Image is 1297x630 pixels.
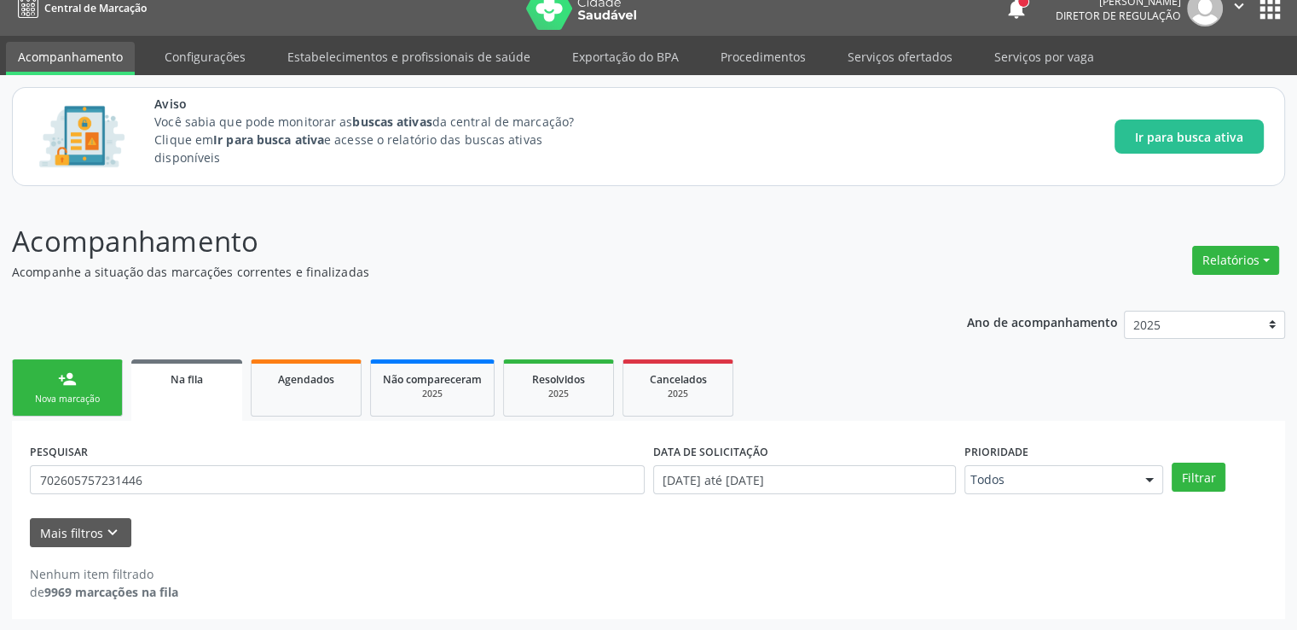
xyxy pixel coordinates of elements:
div: de [30,583,178,601]
a: Configurações [153,42,258,72]
button: Ir para busca ativa [1115,120,1264,154]
span: Na fila [171,372,203,387]
span: Central de Marcação [44,1,147,15]
label: DATA DE SOLICITAÇÃO [653,439,768,465]
p: Você sabia que pode monitorar as da central de marcação? Clique em e acesse o relatório das busca... [154,113,605,166]
a: Estabelecimentos e profissionais de saúde [275,42,542,72]
a: Exportação do BPA [560,42,691,72]
div: Nova marcação [25,393,110,405]
span: Resolvidos [532,372,585,387]
strong: 9969 marcações na fila [44,584,178,600]
span: Diretor de regulação [1056,9,1181,23]
strong: Ir para busca ativa [213,131,324,148]
p: Ano de acompanhamento [967,311,1118,332]
input: Selecione um intervalo [653,465,956,494]
button: Filtrar [1172,463,1225,492]
div: 2025 [383,388,482,400]
div: Nenhum item filtrado [30,565,178,583]
p: Acompanhe a situação das marcações correntes e finalizadas [12,263,903,281]
label: PESQUISAR [30,439,88,465]
span: Aviso [154,95,605,113]
span: Ir para busca ativa [1135,128,1243,146]
a: Acompanhamento [6,42,135,75]
input: Nome, CNS [30,465,645,494]
i: keyboard_arrow_down [103,523,122,542]
span: Agendados [278,372,334,387]
span: Todos [970,471,1129,488]
span: Cancelados [650,372,707,387]
button: Relatórios [1192,246,1279,275]
button: Mais filtroskeyboard_arrow_down [30,518,131,548]
span: Não compareceram [383,372,482,387]
strong: buscas ativas [352,114,431,130]
a: Procedimentos [709,42,818,72]
div: person_add [58,370,77,388]
div: 2025 [635,388,721,400]
a: Serviços ofertados [836,42,964,72]
label: Prioridade [964,439,1028,465]
p: Acompanhamento [12,220,903,263]
div: 2025 [516,388,601,400]
img: Imagem de CalloutCard [33,98,130,175]
a: Serviços por vaga [982,42,1106,72]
